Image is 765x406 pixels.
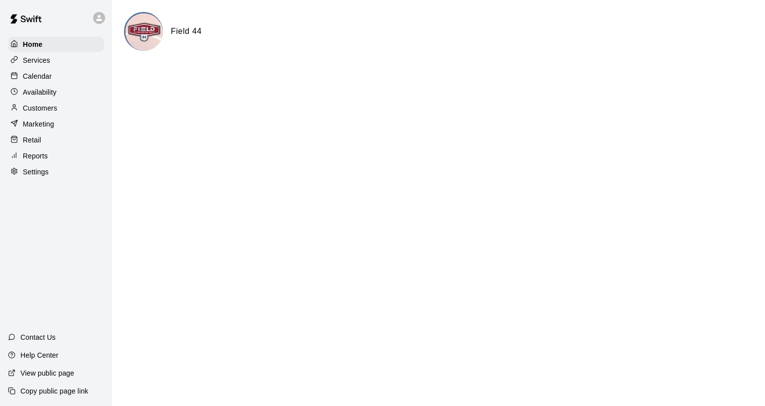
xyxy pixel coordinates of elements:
[20,332,56,342] p: Contact Us
[8,148,104,163] a: Reports
[8,53,104,68] a: Services
[8,133,104,147] a: Retail
[126,13,163,51] img: Field 44 logo
[23,151,48,161] p: Reports
[23,39,43,49] p: Home
[23,55,50,65] p: Services
[8,85,104,100] a: Availability
[8,37,104,52] a: Home
[23,167,49,177] p: Settings
[171,25,202,38] h6: Field 44
[8,69,104,84] a: Calendar
[23,71,52,81] p: Calendar
[8,164,104,179] a: Settings
[20,350,58,360] p: Help Center
[23,87,57,97] p: Availability
[8,101,104,116] a: Customers
[23,119,54,129] p: Marketing
[20,386,88,396] p: Copy public page link
[8,117,104,132] a: Marketing
[23,135,41,145] p: Retail
[23,103,57,113] p: Customers
[20,368,74,378] p: View public page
